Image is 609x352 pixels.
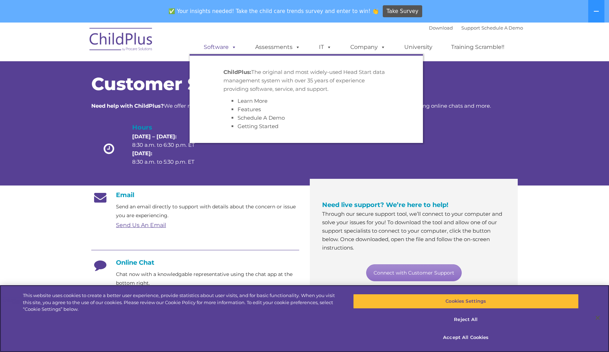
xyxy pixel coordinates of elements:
p: 8:30 a.m. to 6:30 p.m. ET 8:30 a.m. to 5:30 p.m. ET [132,132,207,166]
button: Reject All [353,312,578,327]
a: Schedule A Demo [481,25,523,31]
button: Close [590,310,605,326]
a: Learn More [238,98,267,104]
a: Support [461,25,480,31]
a: Assessments [248,40,307,54]
span: Customer Support [91,73,263,95]
a: Training Scramble!! [444,40,511,54]
p: Chat now with a knowledgable representative using the chat app at the bottom right. [116,270,299,288]
strong: ChildPlus: [223,69,251,75]
font: | [429,25,523,31]
a: Company [343,40,393,54]
h4: Email [91,191,299,199]
a: Getting Started [238,123,278,130]
strong: [DATE]: [132,150,152,157]
div: This website uses cookies to create a better user experience, provide statistics about user visit... [23,292,335,313]
a: Software [197,40,244,54]
span: Take Survey [387,5,418,18]
button: Cookies Settings [353,294,578,309]
a: IT [312,40,339,54]
span: We offer many convenient ways to contact our amazing Customer Support representatives, including ... [91,102,491,109]
h4: Hours [132,122,207,132]
p: Send an email directly to support with details about the concern or issue you are experiencing. [116,202,299,220]
a: Download [429,25,453,31]
a: Connect with Customer Support [366,264,462,281]
h4: Online Chat [91,259,299,266]
strong: Need help with ChildPlus? [91,102,164,109]
span: Need live support? We’re here to help! [322,201,448,209]
p: Through our secure support tool, we’ll connect to your computer and solve your issues for you! To... [322,210,505,252]
a: Features [238,106,261,113]
p: The original and most widely-used Head Start data management system with over 35 years of experie... [223,68,389,93]
a: Send Us An Email [116,222,166,228]
button: Accept All Cookies [353,330,578,345]
span: ✅ Your insights needed! Take the child care trends survey and enter to win! 👏 [166,5,382,18]
a: Take Survey [383,5,423,18]
strong: [DATE] – [DATE]: [132,133,177,140]
a: University [397,40,439,54]
img: ChildPlus by Procare Solutions [86,23,156,58]
a: Schedule A Demo [238,114,285,121]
